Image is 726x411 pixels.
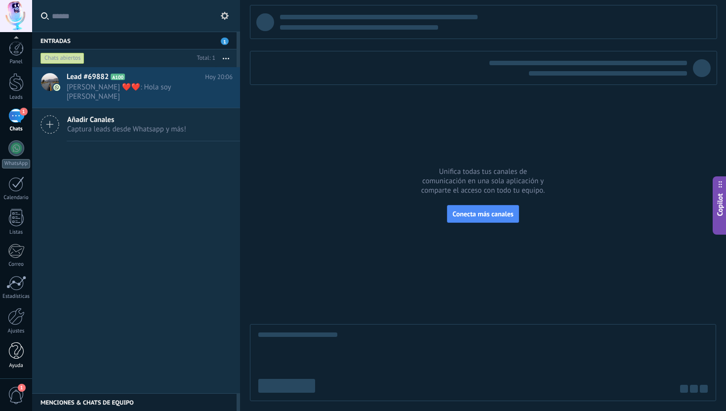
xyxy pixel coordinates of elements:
[32,32,237,49] div: Entradas
[40,52,84,64] div: Chats abiertos
[18,384,26,392] span: 1
[447,205,519,223] button: Conecta más canales
[2,94,31,101] div: Leads
[715,194,725,216] span: Copilot
[111,74,125,80] span: A100
[67,115,186,124] span: Añadir Canales
[67,82,214,101] span: [PERSON_NAME] ❤️❤️: Hola soy [PERSON_NAME]
[67,124,186,134] span: Captura leads desde Whatsapp y más!
[20,108,28,116] span: 1
[205,72,233,82] span: Hoy 20:06
[67,72,109,82] span: Lead #69882
[2,159,30,168] div: WhatsApp
[2,126,31,132] div: Chats
[32,393,237,411] div: Menciones & Chats de equipo
[2,59,31,65] div: Panel
[2,229,31,236] div: Listas
[53,84,60,91] img: com.amocrm.amocrmwa.svg
[32,67,240,108] a: Lead #69882 A100 Hoy 20:06 [PERSON_NAME] ❤️❤️: Hola soy [PERSON_NAME]
[193,53,215,63] div: Total: 1
[2,328,31,334] div: Ajustes
[452,209,513,218] span: Conecta más canales
[221,38,229,45] span: 1
[2,261,31,268] div: Correo
[2,195,31,201] div: Calendario
[2,293,31,300] div: Estadísticas
[2,363,31,369] div: Ayuda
